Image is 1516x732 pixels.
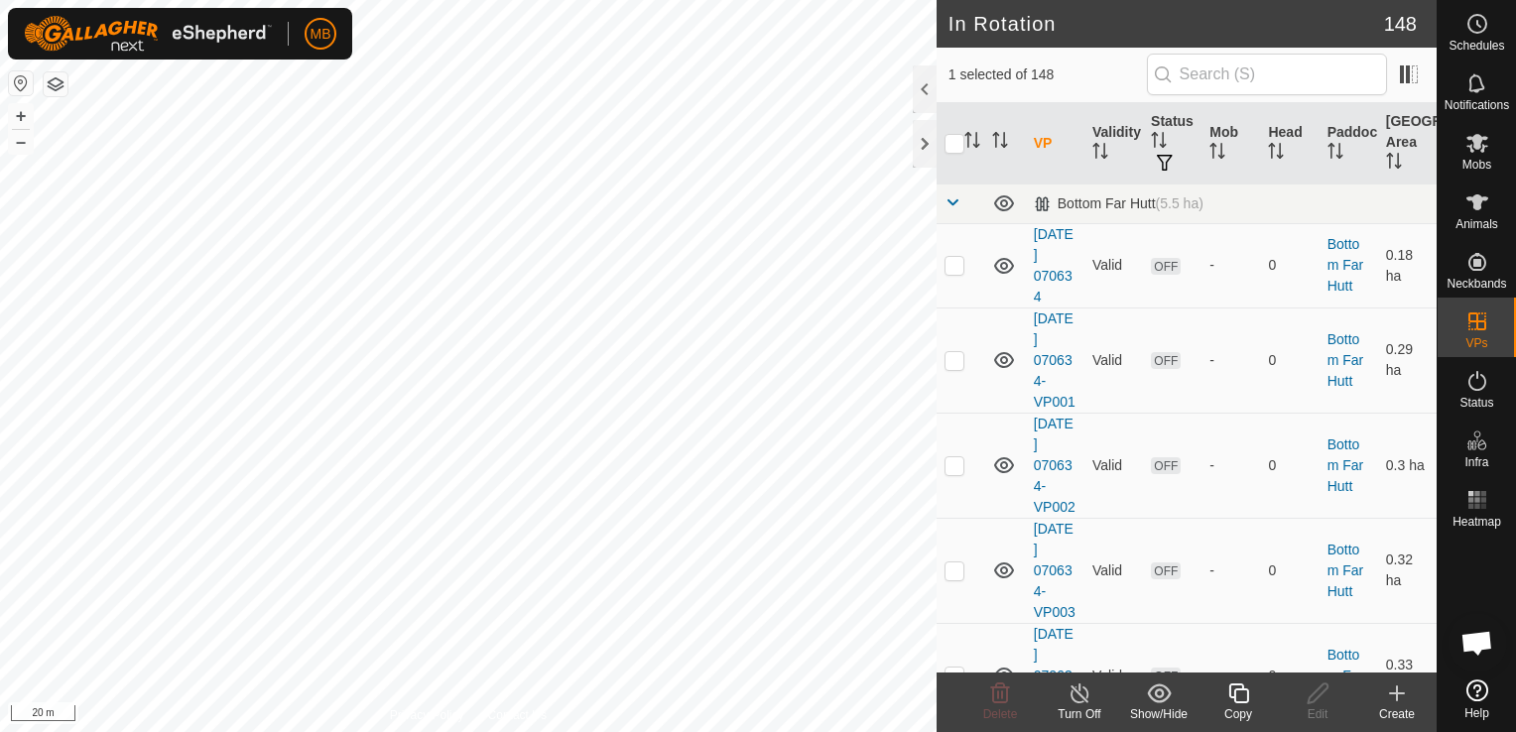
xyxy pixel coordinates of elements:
div: - [1209,255,1252,276]
p-sorticon: Activate to sort [1092,146,1108,162]
div: Turn Off [1040,705,1119,723]
span: MB [311,24,331,45]
span: Heatmap [1453,516,1501,528]
td: 0.32 ha [1378,518,1437,623]
td: Valid [1084,413,1143,518]
p-sorticon: Activate to sort [1268,146,1284,162]
div: Edit [1278,705,1357,723]
span: OFF [1151,457,1181,474]
span: Delete [983,707,1018,721]
button: + [9,104,33,128]
th: [GEOGRAPHIC_DATA] Area [1378,103,1437,184]
div: - [1209,560,1252,581]
p-sorticon: Activate to sort [1327,146,1343,162]
span: Mobs [1462,159,1491,171]
span: Animals [1455,218,1498,230]
td: 0 [1260,413,1319,518]
p-sorticon: Activate to sort [1151,135,1167,151]
span: (5.5 ha) [1156,195,1203,211]
td: Valid [1084,223,1143,307]
td: 0 [1260,223,1319,307]
td: 0.33 ha [1378,623,1437,728]
td: 0 [1260,623,1319,728]
span: VPs [1465,337,1487,349]
a: Bottom Far Hutt [1327,542,1364,599]
td: 0 [1260,307,1319,413]
span: Infra [1464,456,1488,468]
td: 0.3 ha [1378,413,1437,518]
div: Open chat [1448,613,1507,672]
span: 1 selected of 148 [948,64,1147,85]
th: Validity [1084,103,1143,184]
div: Create [1357,705,1437,723]
div: - [1209,350,1252,371]
th: Paddock [1320,103,1378,184]
p-sorticon: Activate to sort [1209,146,1225,162]
p-sorticon: Activate to sort [1386,156,1402,172]
a: Contact Us [488,706,547,724]
a: Bottom Far Hutt [1327,647,1364,704]
a: Help [1438,671,1516,727]
div: - [1209,666,1252,686]
td: 0.29 ha [1378,307,1437,413]
span: OFF [1151,562,1181,579]
td: 0 [1260,518,1319,623]
th: VP [1026,103,1084,184]
div: Show/Hide [1119,705,1199,723]
div: - [1209,455,1252,476]
a: Bottom Far Hutt [1327,331,1364,389]
span: 148 [1384,9,1417,39]
a: Bottom Far Hutt [1327,236,1364,294]
span: OFF [1151,258,1181,275]
a: [DATE] 070634 [1034,226,1074,305]
img: Gallagher Logo [24,16,272,52]
span: Neckbands [1447,278,1506,290]
span: Schedules [1449,40,1504,52]
span: OFF [1151,668,1181,684]
button: Map Layers [44,72,67,96]
td: Valid [1084,307,1143,413]
span: OFF [1151,352,1181,369]
button: – [9,130,33,154]
p-sorticon: Activate to sort [992,135,1008,151]
a: [DATE] 070634-VP001 [1034,310,1075,410]
a: Bottom Far Hutt [1327,436,1364,494]
a: [DATE] 070634-VP002 [1034,416,1075,515]
p-sorticon: Activate to sort [964,135,980,151]
a: [DATE] 070634-VP003 [1034,521,1075,620]
th: Mob [1201,103,1260,184]
td: 0.18 ha [1378,223,1437,307]
div: Copy [1199,705,1278,723]
span: Notifications [1445,99,1509,111]
button: Reset Map [9,71,33,95]
a: [DATE] 070634-VP004 [1034,626,1075,725]
a: Privacy Policy [390,706,464,724]
span: Status [1459,397,1493,409]
th: Head [1260,103,1319,184]
span: Help [1464,707,1489,719]
td: Valid [1084,518,1143,623]
div: Bottom Far Hutt [1034,195,1203,212]
input: Search (S) [1147,54,1387,95]
h2: In Rotation [948,12,1384,36]
th: Status [1143,103,1201,184]
td: Valid [1084,623,1143,728]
